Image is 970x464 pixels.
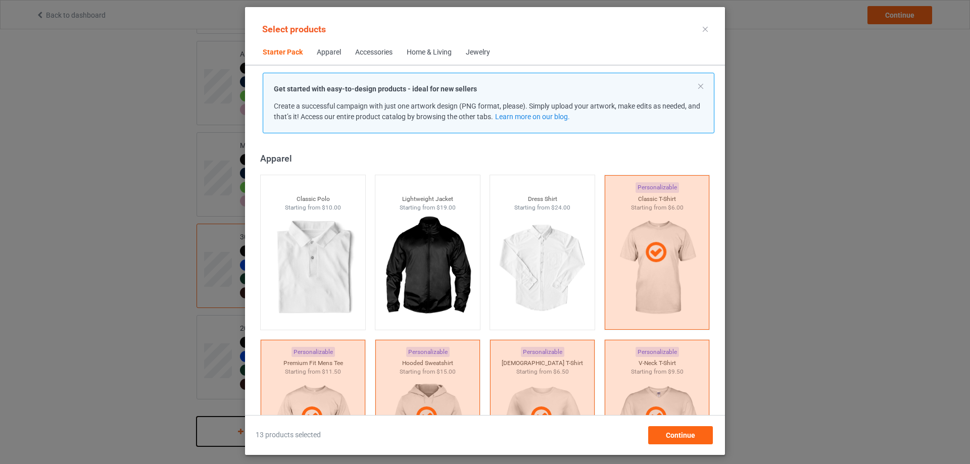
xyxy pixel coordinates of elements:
[322,204,341,211] span: $10.00
[260,152,714,164] div: Apparel
[274,85,477,93] strong: Get started with easy-to-design products - ideal for new sellers
[256,430,321,440] span: 13 products selected
[261,195,366,203] div: Classic Polo
[262,24,326,34] span: Select products
[551,204,570,211] span: $24.00
[256,40,310,65] span: Starter Pack
[317,47,341,58] div: Apparel
[407,47,452,58] div: Home & Living
[466,47,490,58] div: Jewelry
[497,212,588,325] img: regular.jpg
[495,113,570,121] a: Learn more on our blog.
[490,203,595,212] div: Starting from
[355,47,393,58] div: Accessories
[437,204,456,211] span: $19.00
[648,426,713,444] div: Continue
[375,195,480,203] div: Lightweight Jacket
[268,212,358,325] img: regular.jpg
[274,102,700,121] span: Create a successful campaign with just one artwork design (PNG format, please). Simply upload you...
[490,195,595,203] div: Dress Shirt
[382,212,473,325] img: regular.jpg
[261,203,366,212] div: Starting from
[666,431,695,439] span: Continue
[375,203,480,212] div: Starting from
